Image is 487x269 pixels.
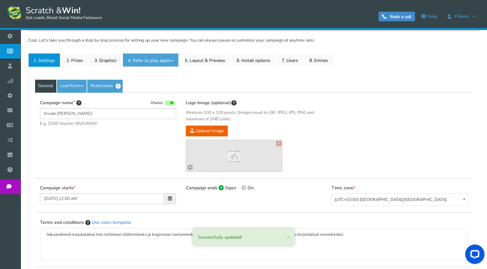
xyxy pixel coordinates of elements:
[390,14,411,20] span: Book a call
[92,219,131,225] a: Use rules template
[418,11,440,22] a: Help
[186,99,237,106] label: Logo image (optional)
[276,141,281,146] a: X
[6,5,23,21] img: Scratch and Win
[332,193,468,206] span: (UTC+03:00) Europe/Tallinn
[460,242,487,269] iframe: LiveChat chat widget
[286,233,291,242] span: ×
[40,219,131,226] label: Terms and conditions
[57,80,87,93] a: Lead Form
[40,185,75,191] label: Campaign starts
[40,121,176,127] span: E.g. $200 Voucher GIVEAWAY!
[26,15,102,21] small: Get Leads, Boost Social Media Followers
[62,5,80,16] strong: Win!
[23,5,102,21] span: Scratch &
[276,53,303,67] a: 7. Users
[180,53,230,67] a: 5. Layout & Preview
[84,219,92,226] span: Enter the Terms and Conditions of your campaign
[225,185,236,191] span: Open
[427,13,437,19] span: Help
[151,101,163,105] span: Display
[186,110,322,122] span: Minimum 100 x 100 pixels. (Images must be GIF, JPEG, JPG, PNG and maximum of 2MB Limit).
[248,185,254,191] span: On
[35,80,56,93] a: General
[451,14,472,19] span: Fibami
[332,185,355,191] label: Time zone
[28,53,60,67] a: 1. Settings
[76,100,81,107] span: Tip: Choose a title that will attract more entries. For example: “Scratch & win a bracelet” will ...
[47,232,461,257] div: Rikkalik tekstiredaktor, campaign_terms
[304,53,333,67] a: 8. Entries
[6,5,102,21] a: Scratch &Win! Get Leads, Boost Social Media Followers
[186,185,218,191] label: Campaign ends
[231,53,276,67] a: 6. Install options
[47,232,461,238] p: Isikuandmeid kasutatakse teie tellimuse töötlemiseks ja kogemuse toetamiseks sellel veebisaidil n...
[61,53,88,67] a: 2. Prizes
[193,229,294,246] div: Successfully updated!
[28,37,479,44] p: Cool. Let's take you through a step by step process for setting up your new campaign. You can alw...
[87,80,123,93] a: Restrictions
[379,12,415,21] a: Book a call
[40,99,81,106] label: Campaign name
[123,53,179,67] a: 4. Refer to play again
[89,53,122,67] a: 3. Graphics
[231,100,237,107] span: This image will be displayed on top of your contest screen. You can upload & preview different im...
